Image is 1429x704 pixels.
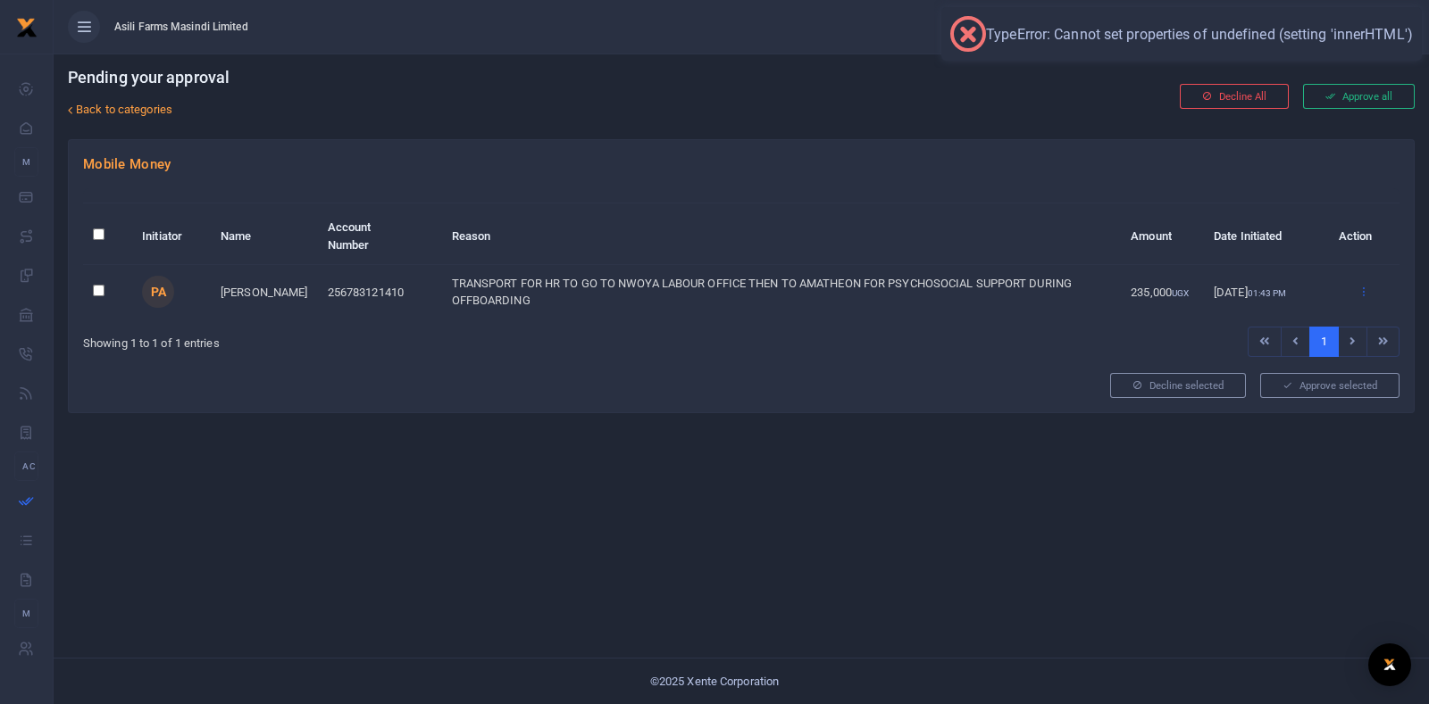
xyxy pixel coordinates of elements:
[211,265,318,319] td: [PERSON_NAME]
[14,599,38,628] li: M
[1368,643,1411,686] div: Open Intercom Messenger
[132,209,211,264] th: Initiator: activate to sort column ascending
[211,209,318,264] th: Name: activate to sort column ascending
[318,265,442,319] td: 256783121410
[1303,84,1415,109] button: Approve all
[14,147,38,177] li: M
[441,265,1121,319] td: TRANSPORT FOR HR TO GO TO NWOYA LABOUR OFFICE THEN TO AMATHEON FOR PSYCHOSOCIAL SUPPORT DURING OF...
[16,17,38,38] img: logo-small
[107,19,255,35] span: Asili Farms Masindi Limited
[1309,327,1339,357] a: 1
[68,68,961,87] h4: Pending your approval
[986,26,1413,43] div: TypeError: Cannot set properties of undefined (setting 'innerHTML')
[83,325,734,352] div: Showing 1 to 1 of 1 entries
[83,154,1400,174] h4: Mobile Money
[318,209,442,264] th: Account Number: activate to sort column ascending
[63,95,961,125] a: Back to categories
[1204,265,1328,319] td: [DATE]
[1121,209,1204,264] th: Amount: activate to sort column ascending
[441,209,1121,264] th: Reason: activate to sort column ascending
[14,451,38,481] li: Ac
[1121,265,1204,319] td: 235,000
[1328,209,1400,264] th: Action: activate to sort column ascending
[1248,288,1287,298] small: 01:43 PM
[142,276,174,308] span: Pricillah Ankunda
[83,209,132,264] th: : activate to sort column descending
[1204,209,1328,264] th: Date Initiated: activate to sort column ascending
[1172,288,1189,298] small: UGX
[1180,84,1289,109] button: Decline All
